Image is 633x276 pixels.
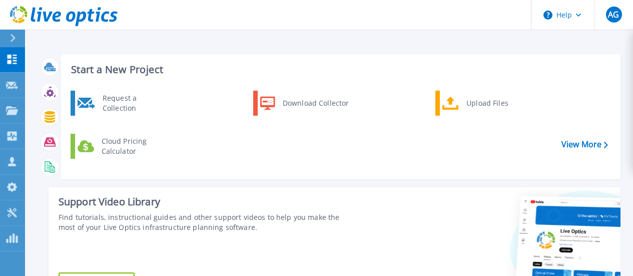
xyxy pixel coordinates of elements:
div: Upload Files [461,93,535,113]
div: Support Video Library [59,195,356,208]
h3: Start a New Project [71,64,607,75]
a: Download Collector [253,91,356,116]
div: Request a Collection [98,93,171,113]
div: Cloud Pricing Calculator [97,136,171,156]
a: Cloud Pricing Calculator [71,134,173,159]
span: AG [608,11,619,19]
a: View More [561,140,608,149]
a: Upload Files [435,91,538,116]
div: Find tutorials, instructional guides and other support videos to help you make the most of your L... [59,212,356,232]
a: Request a Collection [71,91,173,116]
div: Download Collector [278,93,353,113]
